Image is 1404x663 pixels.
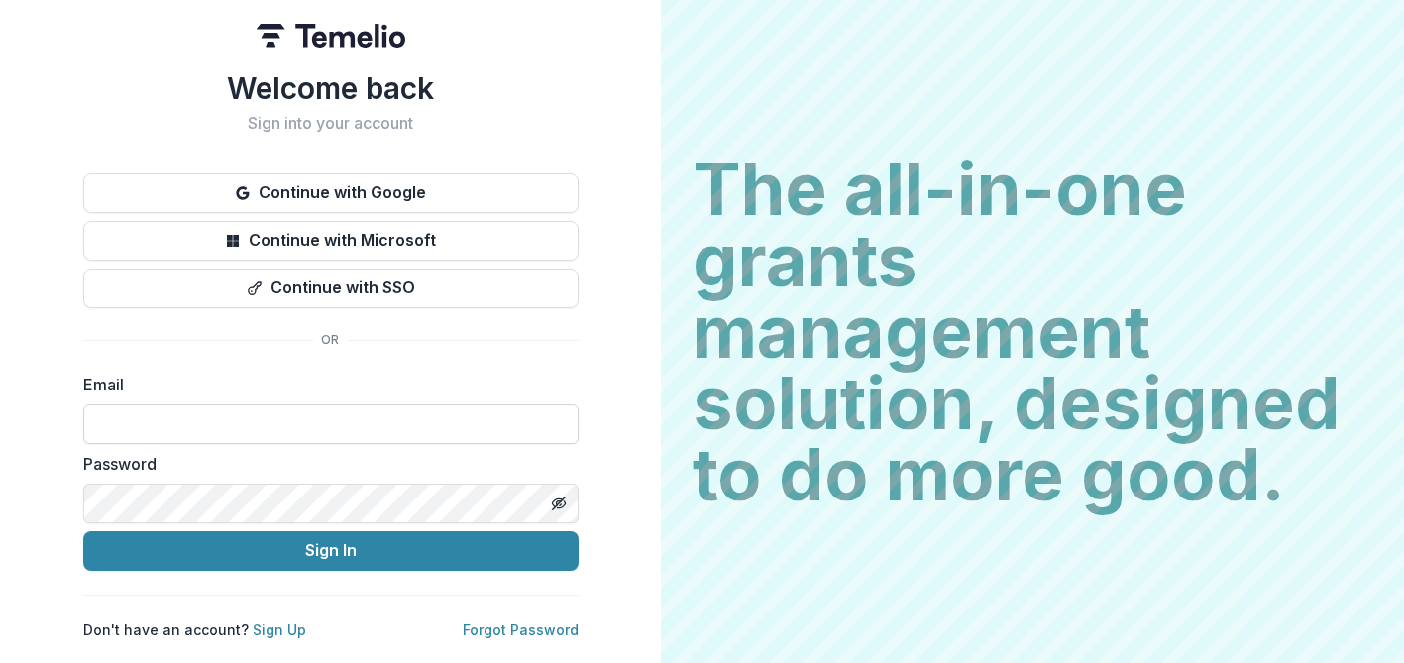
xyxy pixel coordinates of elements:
[463,621,579,638] a: Forgot Password
[83,531,579,571] button: Sign In
[83,221,579,261] button: Continue with Microsoft
[83,619,306,640] p: Don't have an account?
[543,488,575,519] button: Toggle password visibility
[83,373,567,396] label: Email
[83,70,579,106] h1: Welcome back
[83,114,579,133] h2: Sign into your account
[83,452,567,476] label: Password
[83,173,579,213] button: Continue with Google
[257,24,405,48] img: Temelio
[253,621,306,638] a: Sign Up
[83,269,579,308] button: Continue with SSO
